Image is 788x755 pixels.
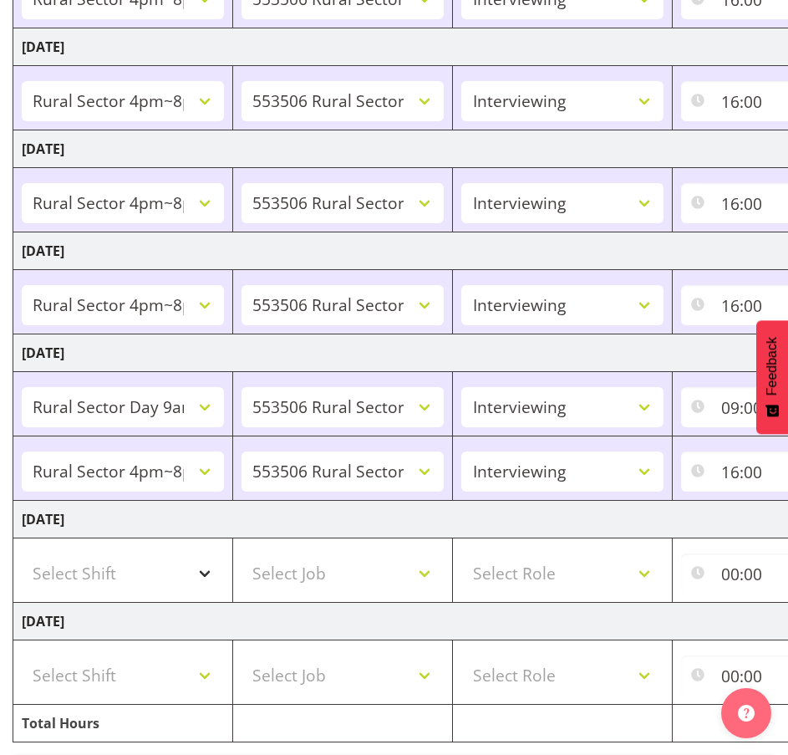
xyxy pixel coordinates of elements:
[756,320,788,434] button: Feedback - Show survey
[738,705,755,722] img: help-xxl-2.png
[765,337,780,395] span: Feedback
[13,705,233,742] td: Total Hours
